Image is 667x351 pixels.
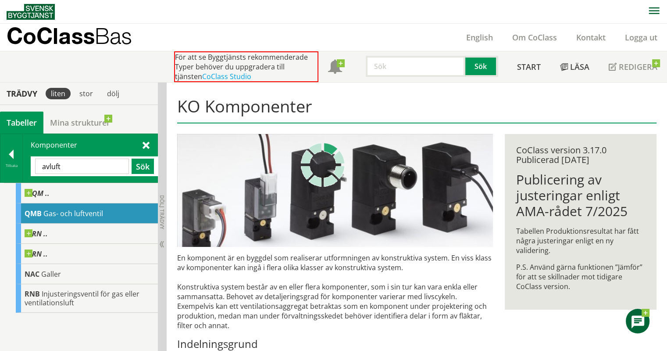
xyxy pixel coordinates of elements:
[507,51,550,82] a: Start
[567,32,615,43] a: Kontakt
[516,262,645,291] p: P.S. Använd gärna funktionen ”Jämför” för att se skillnader mot tidigare CoClass version.
[503,32,567,43] a: Om CoClass
[0,162,22,169] div: Tillbaka
[43,112,117,134] a: Mina strukturer
[465,56,498,77] button: Sök
[132,159,154,174] button: Sök
[43,209,103,218] span: Gas- och luftventil
[177,134,493,247] img: pilotventiler.jpg
[25,229,48,238] span: RN ..
[16,224,158,244] div: Gå till informationssidan för CoClass Studio
[16,183,158,203] div: Gå till informationssidan för CoClass Studio
[16,203,158,224] div: Gå till informationssidan för CoClass Studio
[25,269,39,279] span: NAC
[619,62,657,72] span: Redigera
[599,51,667,82] a: Redigera
[516,226,645,255] p: Tabellen Produktionsresultat har fått några justeringar enligt en ny validering.
[23,134,157,182] div: Komponenter
[35,159,129,174] input: Sök
[615,32,667,43] a: Logga ut
[25,289,139,308] span: Injusteringsventil för gas eller ventilationsluft
[95,23,132,49] span: Bas
[143,140,150,149] span: Stäng sök
[516,145,645,165] div: CoClass version 3.17.0 Publicerad [DATE]
[25,289,40,299] span: RNB
[41,269,61,279] span: Galler
[177,96,657,123] h1: KO Komponenter
[7,31,132,41] p: CoClass
[301,143,345,187] img: Laddar
[457,32,503,43] a: English
[16,284,158,313] div: Gå till informationssidan för CoClass Studio
[25,209,42,218] span: QMB
[174,51,318,82] div: För att se Byggtjänsts rekommenderade Typer behöver du uppgradera till tjänsten
[25,189,50,198] span: QM ..
[2,89,42,98] div: Trädvy
[7,4,55,20] img: Svensk Byggtjänst
[177,337,493,351] h3: Indelningsgrund
[570,62,589,72] span: Läsa
[46,88,71,99] div: liten
[517,62,541,72] span: Start
[16,244,158,264] div: Gå till informationssidan för CoClass Studio
[516,172,645,219] h1: Publicering av justeringar enligt AMA-rådet 7/2025
[74,88,98,99] div: stor
[366,56,465,77] input: Sök
[25,250,48,258] span: RN ..
[328,61,342,75] span: Notifikationer
[202,72,251,81] a: CoClass Studio
[550,51,599,82] a: Läsa
[158,195,166,229] span: Dölj trädvy
[102,88,125,99] div: dölj
[16,264,158,284] div: Gå till informationssidan för CoClass Studio
[7,24,151,51] a: CoClassBas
